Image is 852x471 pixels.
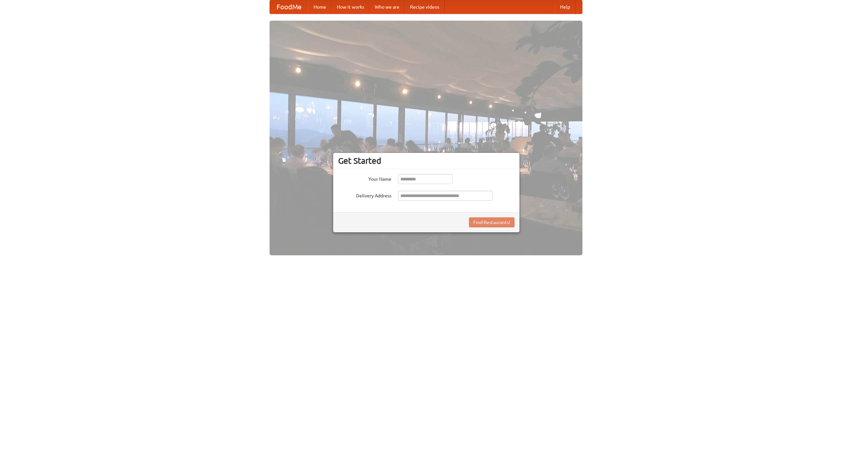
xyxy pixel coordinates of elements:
button: Find Restaurants! [469,217,515,227]
h3: Get Started [338,156,515,166]
a: How it works [331,0,369,14]
label: Your Name [338,174,391,182]
a: FoodMe [270,0,308,14]
a: Recipe videos [405,0,445,14]
a: Home [308,0,331,14]
a: Who we are [369,0,405,14]
a: Help [555,0,575,14]
label: Delivery Address [338,191,391,199]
